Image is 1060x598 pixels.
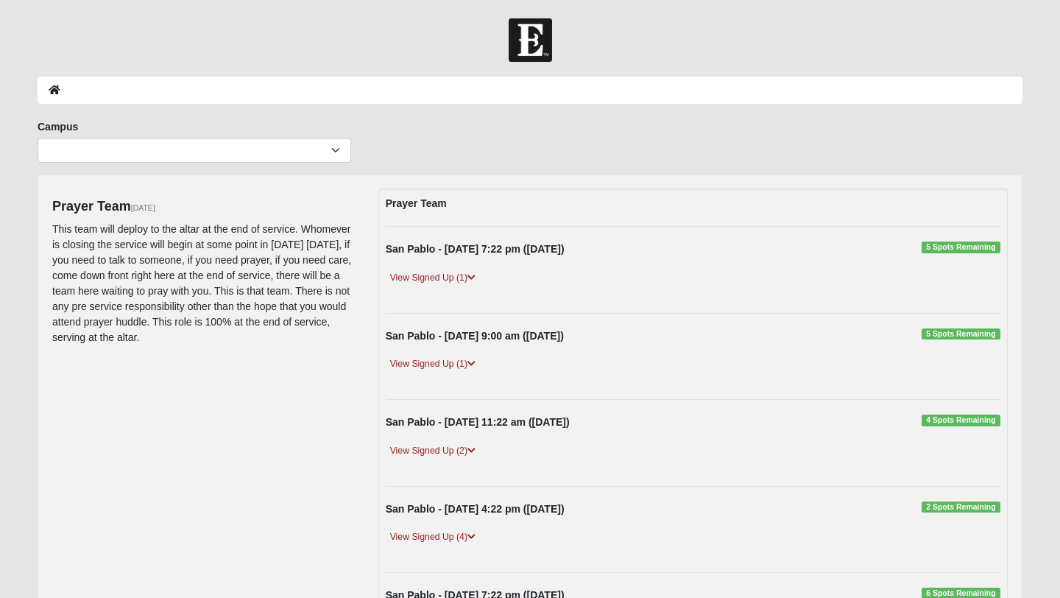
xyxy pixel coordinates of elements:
a: View Signed Up (2) [386,443,480,459]
a: View Signed Up (4) [386,530,480,545]
small: [DATE] [131,203,155,212]
img: Church of Eleven22 Logo [509,18,552,62]
span: 4 Spots Remaining [922,415,1000,426]
strong: Prayer Team [386,197,447,209]
strong: San Pablo - [DATE] 11:22 am ([DATE]) [386,416,570,428]
span: 2 Spots Remaining [922,502,1000,513]
span: 5 Spots Remaining [922,328,1000,340]
label: Campus [38,119,78,134]
p: This team will deploy to the altar at the end of service. Whomever is closing the service will be... [52,222,356,345]
span: 5 Spots Remaining [922,242,1000,253]
strong: San Pablo - [DATE] 9:00 am ([DATE]) [386,330,564,342]
strong: San Pablo - [DATE] 4:22 pm ([DATE]) [386,503,565,515]
a: View Signed Up (1) [386,270,480,286]
h4: Prayer Team [52,199,356,215]
a: View Signed Up (1) [386,356,480,372]
strong: San Pablo - [DATE] 7:22 pm ([DATE]) [386,243,565,255]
